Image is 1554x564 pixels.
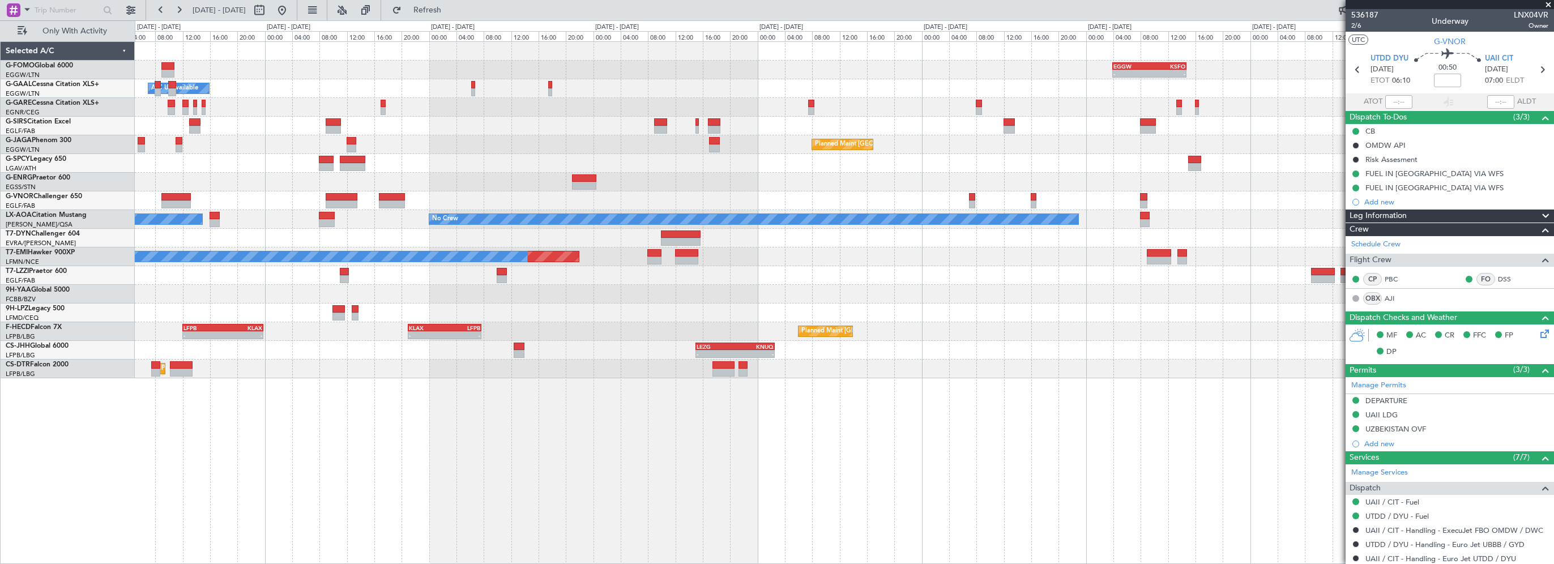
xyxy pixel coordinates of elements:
div: 16:00 [1031,31,1058,41]
a: LFMD/CEQ [6,314,39,322]
span: Flight Crew [1350,254,1391,267]
a: LGAV/ATH [6,164,36,173]
span: G-VNOR [6,193,33,200]
input: --:-- [1385,95,1412,109]
button: UTC [1348,35,1368,45]
div: 16:00 [867,31,894,41]
a: G-GARECessna Citation XLS+ [6,100,99,106]
span: AC [1416,330,1426,341]
div: 00:00 [594,31,621,41]
div: 20:00 [237,31,264,41]
span: MF [1386,330,1397,341]
a: 9H-YAAGlobal 5000 [6,287,70,293]
span: Owner [1514,21,1548,31]
span: (7/7) [1513,451,1530,463]
div: 16:00 [703,31,730,41]
a: EGLF/FAB [6,127,35,135]
a: G-FOMOGlobal 6000 [6,62,73,69]
span: ELDT [1506,75,1524,87]
div: [DATE] - [DATE] [1252,23,1296,32]
div: 16:00 [374,31,402,41]
div: 08:00 [976,31,1004,41]
span: (3/3) [1513,111,1530,123]
input: Trip Number [35,2,100,19]
span: 9H-LPZ [6,305,28,312]
span: FFC [1473,330,1486,341]
div: OBX [1363,292,1382,305]
span: 06:10 [1392,75,1410,87]
a: LX-AOACitation Mustang [6,212,87,219]
div: 08:00 [1141,31,1168,41]
div: 00:00 [1086,31,1113,41]
div: FUEL IN [GEOGRAPHIC_DATA] VIA WFS [1365,169,1504,178]
a: EGGW/LTN [6,146,40,154]
a: G-ENRGPraetor 600 [6,174,70,181]
a: EGLF/FAB [6,276,35,285]
span: Services [1350,451,1379,464]
span: Dispatch To-Dos [1350,111,1407,124]
div: [DATE] - [DATE] [267,23,310,32]
div: 04:00 [621,31,648,41]
div: No Crew [432,211,458,228]
span: Refresh [404,6,451,14]
div: - [735,351,774,357]
a: Manage Services [1351,467,1408,478]
a: LFPB/LBG [6,332,35,341]
a: UAII / CIT - Fuel [1365,497,1419,507]
div: [DATE] - [DATE] [431,23,475,32]
div: - [183,332,223,339]
span: T7-DYN [6,230,31,237]
a: LFPB/LBG [6,351,35,360]
span: CS-JHH [6,343,30,349]
a: F-HECDFalcon 7X [6,324,62,331]
a: EVRA/[PERSON_NAME] [6,239,76,247]
div: 12:00 [1333,31,1360,41]
span: Dispatch Checks and Weather [1350,311,1457,324]
div: Planned Maint Sofia [161,360,219,377]
div: 08:00 [648,31,675,41]
span: Only With Activity [29,27,119,35]
span: CR [1445,330,1454,341]
a: LFPB/LBG [6,370,35,378]
div: 04:00 [1113,31,1141,41]
span: LNX04VR [1514,9,1548,21]
div: A/C Unavailable [151,80,198,97]
div: 12:00 [1168,31,1196,41]
a: G-JAGAPhenom 300 [6,137,71,144]
div: 20:00 [566,31,593,41]
div: 16:00 [210,31,237,41]
div: 04:00 [128,31,155,41]
a: EGSS/STN [6,183,36,191]
div: 04:00 [1278,31,1305,41]
span: G-GARE [6,100,32,106]
span: (3/3) [1513,364,1530,375]
a: EGGW/LTN [6,89,40,98]
div: CP [1363,273,1382,285]
span: G-JAGA [6,137,32,144]
div: 00:00 [758,31,785,41]
div: 00:00 [265,31,292,41]
a: PBC [1385,274,1410,284]
div: 12:00 [840,31,867,41]
a: LFMN/NCE [6,258,39,266]
a: AJI [1385,293,1410,304]
div: KSFO [1150,63,1186,70]
div: UAII LDG [1365,410,1398,420]
div: Planned Maint [GEOGRAPHIC_DATA] ([GEOGRAPHIC_DATA]) [815,136,993,153]
a: G-VNORChallenger 650 [6,193,82,200]
a: Manage Permits [1351,380,1406,391]
div: FUEL IN [GEOGRAPHIC_DATA] VIA WFS [1365,183,1504,193]
a: T7-LZZIPraetor 600 [6,268,67,275]
span: G-VNOR [1434,36,1466,48]
a: UTDD / DYU - Handling - Euro Jet UBBB / GYD [1365,540,1525,549]
span: ALDT [1517,96,1536,108]
span: UAII CIT [1485,53,1513,65]
div: 16:00 [539,31,566,41]
span: 536187 [1351,9,1378,21]
div: 12:00 [1004,31,1031,41]
a: T7-EMIHawker 900XP [6,249,75,256]
a: CS-DTRFalcon 2000 [6,361,69,368]
div: [DATE] - [DATE] [1088,23,1132,32]
div: 00:00 [922,31,949,41]
div: LFPB [183,324,223,331]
